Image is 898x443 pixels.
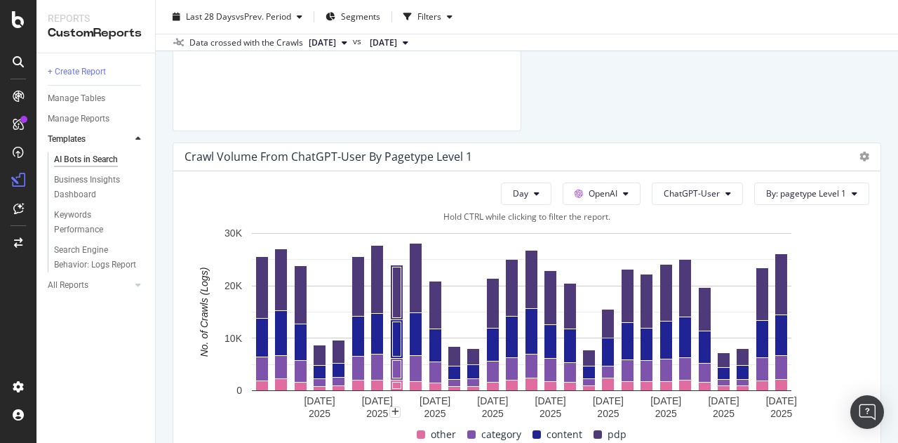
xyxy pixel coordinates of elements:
[482,408,504,419] text: 2025
[224,280,243,291] text: 20K
[48,65,106,79] div: + Create Report
[766,395,797,406] text: [DATE]
[593,395,624,406] text: [DATE]
[54,208,133,237] div: Keywords Performance
[48,278,88,293] div: All Reports
[320,6,386,28] button: Segments
[477,395,508,406] text: [DATE]
[563,183,641,205] button: OpenAI
[185,150,472,164] div: Crawl Volume from ChatGPT-User by pagetype Level 1
[664,187,720,199] span: ChatGPT-User
[224,227,243,239] text: 30K
[54,243,137,272] div: Search Engine Behavior: Logs Report
[54,152,145,167] a: AI Bots in Search
[236,11,291,22] span: vs Prev. Period
[186,11,236,22] span: Last 28 Days
[589,187,617,199] span: OpenAI
[850,395,884,429] div: Open Intercom Messenger
[341,11,380,22] span: Segments
[501,183,551,205] button: Day
[770,408,792,419] text: 2025
[424,408,445,419] text: 2025
[540,408,561,419] text: 2025
[54,173,145,202] a: Business Insights Dashboard
[309,37,336,49] span: 2025 Sep. 29th
[224,332,243,343] text: 10K
[364,34,414,51] button: [DATE]
[766,187,846,199] span: By: pagetype Level 1
[304,395,335,406] text: [DATE]
[547,426,582,443] span: content
[417,11,441,22] div: Filters
[655,408,677,419] text: 2025
[54,173,135,202] div: Business Insights Dashboard
[366,408,388,419] text: 2025
[513,187,528,199] span: Day
[236,385,242,396] text: 0
[48,112,109,126] div: Manage Reports
[54,208,145,237] a: Keywords Performance
[48,91,145,106] a: Manage Tables
[48,25,144,41] div: CustomReports
[362,395,393,406] text: [DATE]
[185,226,859,423] svg: A chart.
[420,395,450,406] text: [DATE]
[713,408,735,419] text: 2025
[48,112,145,126] a: Manage Reports
[708,395,739,406] text: [DATE]
[535,395,566,406] text: [DATE]
[48,132,86,147] div: Templates
[481,426,521,443] span: category
[608,426,626,443] span: pdp
[48,11,144,25] div: Reports
[48,91,105,106] div: Manage Tables
[597,408,619,419] text: 2025
[353,35,364,48] span: vs
[185,211,869,223] div: Hold CTRL while clicking to filter the report.
[303,34,353,51] button: [DATE]
[650,395,681,406] text: [DATE]
[54,152,118,167] div: AI Bots in Search
[309,408,330,419] text: 2025
[48,65,145,79] a: + Create Report
[54,243,145,272] a: Search Engine Behavior: Logs Report
[370,37,397,49] span: 2025 Sep. 1st
[167,6,308,28] button: Last 28 DaysvsPrev. Period
[431,426,456,443] span: other
[48,132,131,147] a: Templates
[389,406,401,418] div: plus
[398,6,458,28] button: Filters
[189,37,303,49] div: Data crossed with the Crawls
[48,278,131,293] a: All Reports
[652,183,743,205] button: ChatGPT-User
[754,183,869,205] button: By: pagetype Level 1
[199,267,210,357] text: No. of Crawls (Logs)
